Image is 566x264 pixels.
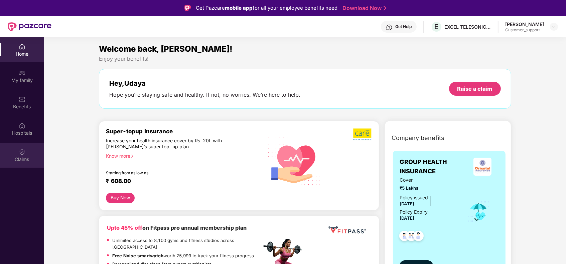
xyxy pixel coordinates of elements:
[392,133,444,143] span: Company benefits
[106,193,135,203] button: Buy Now
[473,158,491,176] img: insurerLogo
[435,23,439,31] span: E
[196,4,337,12] div: Get Pazcare for all your employee benefits need
[400,194,428,201] div: Policy issued
[396,229,413,245] img: svg+xml;base64,PHN2ZyB4bWxucz0iaHR0cDovL3d3dy53My5vcmcvMjAwMC9zdmciIHdpZHRoPSI0OC45NDMiIGhlaWdodD...
[403,229,420,245] img: svg+xml;base64,PHN2ZyB4bWxucz0iaHR0cDovL3d3dy53My5vcmcvMjAwMC9zdmciIHdpZHRoPSI0OC45MTUiIGhlaWdodD...
[106,138,233,150] div: Increase your health insurance cover by Rs. 20L with [PERSON_NAME]’s super top-up plan.
[106,178,255,186] div: ₹ 608.00
[19,96,25,103] img: svg+xml;base64,PHN2ZyBpZD0iQmVuZWZpdHMiIHhtbG5zPSJodHRwOi8vd3d3LnczLm9yZy8yMDAwL3N2ZyIgd2lkdGg9Ij...
[400,208,428,216] div: Policy Expiry
[457,85,492,92] div: Raise a claim
[400,157,466,176] span: GROUP HEALTH INSURANCE
[353,128,372,141] img: b5dec4f62d2307b9de63beb79f102df3.png
[342,5,384,12] a: Download Now
[386,24,393,31] img: svg+xml;base64,PHN2ZyBpZD0iSGVscC0zMngzMiIgeG1sbnM9Imh0dHA6Ly93d3cudzMub3JnLzIwMDAvc3ZnIiB3aWR0aD...
[225,5,253,11] strong: mobile app
[109,91,300,98] div: Hope you’re staying safe and healthy. If not, no worries. We’re here to help.
[107,224,142,231] b: Upto 45% off
[444,24,491,30] div: EXCEL TELESONIC INDIA PRIVATE LIMITED
[327,224,367,236] img: fppp.png
[505,27,544,33] div: Customer_support
[107,224,247,231] b: on Fitpass pro annual membership plan
[112,237,261,251] p: Unlimited access to 8,100 gyms and fitness studios across [GEOGRAPHIC_DATA]
[384,5,386,12] img: Stroke
[400,215,414,221] span: [DATE]
[106,153,257,158] div: Know more
[410,229,427,245] img: svg+xml;base64,PHN2ZyB4bWxucz0iaHR0cDovL3d3dy53My5vcmcvMjAwMC9zdmciIHdpZHRoPSI0OC45NDMiIGhlaWdodD...
[400,185,459,192] span: ₹5 Lakhs
[8,22,51,31] img: New Pazcare Logo
[400,176,459,184] span: Cover
[19,43,25,50] img: svg+xml;base64,PHN2ZyBpZD0iSG9tZSIgeG1sbnM9Imh0dHA6Ly93d3cudzMub3JnLzIwMDAvc3ZnIiB3aWR0aD0iMjAiIG...
[106,170,233,175] div: Starting from as low as
[99,55,511,62] div: Enjoy your benefits!
[19,122,25,129] img: svg+xml;base64,PHN2ZyBpZD0iSG9zcGl0YWxzIiB4bWxucz0iaHR0cDovL3d3dy53My5vcmcvMjAwMC9zdmciIHdpZHRoPS...
[184,5,191,11] img: Logo
[106,128,261,135] div: Super-topup Insurance
[19,149,25,155] img: svg+xml;base64,PHN2ZyBpZD0iQ2xhaW0iIHhtbG5zPSJodHRwOi8vd3d3LnczLm9yZy8yMDAwL3N2ZyIgd2lkdGg9IjIwIi...
[395,24,412,29] div: Get Help
[112,253,163,258] strong: Free Noise smartwatch
[263,128,326,193] img: svg+xml;base64,PHN2ZyB4bWxucz0iaHR0cDovL3d3dy53My5vcmcvMjAwMC9zdmciIHhtbG5zOnhsaW5rPSJodHRwOi8vd3...
[99,44,233,54] span: Welcome back, [PERSON_NAME]!
[400,201,414,206] span: [DATE]
[130,154,134,158] span: right
[109,79,300,87] div: Hey, Udaya
[505,21,544,27] div: [PERSON_NAME]
[112,252,254,259] p: worth ₹5,999 to track your fitness progress
[19,70,25,76] img: svg+xml;base64,PHN2ZyB3aWR0aD0iMjAiIGhlaWdodD0iMjAiIHZpZXdCb3g9IjAgMCAyMCAyMCIgZmlsbD0ibm9uZSIgeG...
[551,24,557,29] img: svg+xml;base64,PHN2ZyBpZD0iRHJvcGRvd24tMzJ4MzIiIHhtbG5zPSJodHRwOi8vd3d3LnczLm9yZy8yMDAwL3N2ZyIgd2...
[468,201,489,223] img: icon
